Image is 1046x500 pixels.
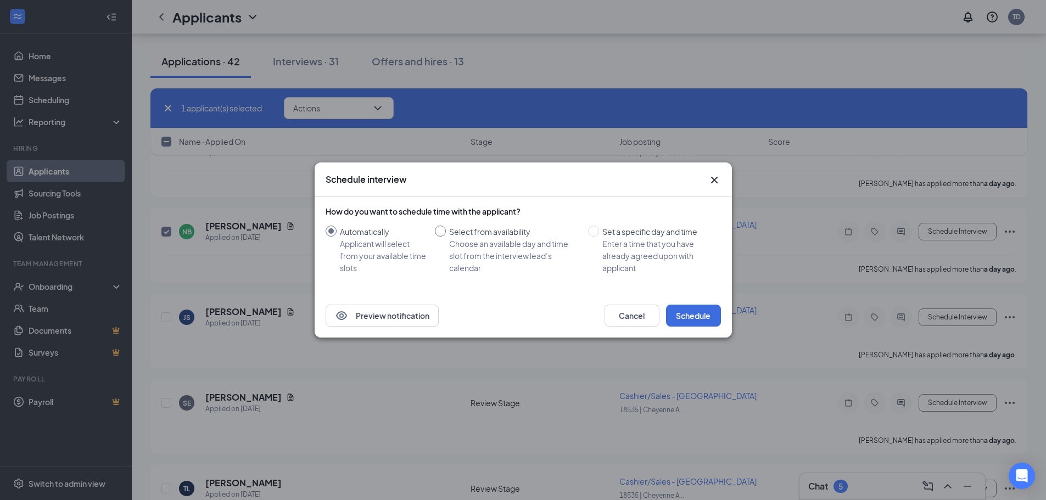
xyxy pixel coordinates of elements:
[602,226,712,238] div: Set a specific day and time
[449,226,579,238] div: Select from availability
[708,173,721,187] svg: Cross
[666,305,721,327] button: Schedule
[340,238,426,274] div: Applicant will select from your available time slots
[340,226,426,238] div: Automatically
[335,309,348,322] svg: Eye
[449,238,579,274] div: Choose an available day and time slot from the interview lead’s calendar
[326,173,407,186] h3: Schedule interview
[326,305,439,327] button: EyePreview notification
[708,173,721,187] button: Close
[1009,463,1035,489] div: Open Intercom Messenger
[605,305,659,327] button: Cancel
[326,206,721,217] div: How do you want to schedule time with the applicant?
[602,238,712,274] div: Enter a time that you have already agreed upon with applicant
